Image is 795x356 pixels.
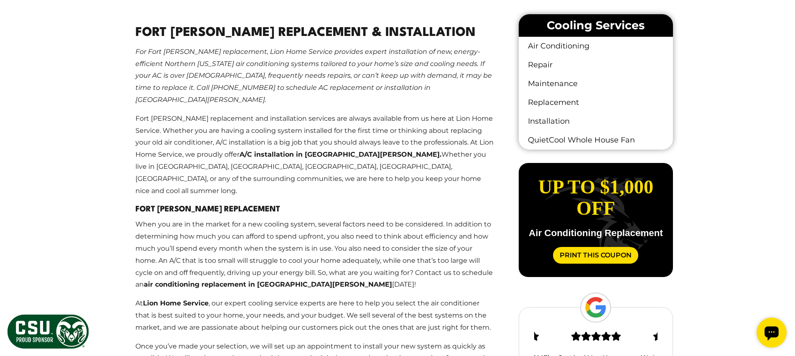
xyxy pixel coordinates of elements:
[553,247,638,264] a: Print This Coupon
[580,292,611,323] img: Google Logo
[519,14,673,37] li: Cooling Services
[135,219,494,291] p: When you are in the market for a new cooling system, several factors need to be considered. In ad...
[519,131,673,150] a: QuietCool Whole House Fan
[143,299,209,307] strong: Lion Home Service
[6,313,90,350] img: CSU Sponsor Badge
[135,113,494,197] p: Fort [PERSON_NAME] replacement and installation services are always available from us here at Lio...
[519,93,673,112] a: Replacement
[519,56,673,74] a: Repair
[538,176,653,219] span: Up to $1,000 off
[3,3,33,33] div: Open chat widget
[144,280,392,288] strong: air conditioning replacement in [GEOGRAPHIC_DATA][PERSON_NAME]
[240,150,441,158] strong: A/C installation in [GEOGRAPHIC_DATA][PERSON_NAME].
[135,203,494,215] h3: Fort [PERSON_NAME] Replacement
[519,37,673,56] a: Air Conditioning
[135,24,494,43] h2: Fort [PERSON_NAME] Replacement & Installation
[519,74,673,93] a: Maintenance
[519,112,673,131] a: Installation
[135,298,494,333] p: At , our expert cooling service experts are here to help you select the air conditioner that is b...
[525,229,666,238] p: Air Conditioning Replacement
[135,48,492,104] em: For Fort [PERSON_NAME] replacement, Lion Home Service provides expert installation of new, energy...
